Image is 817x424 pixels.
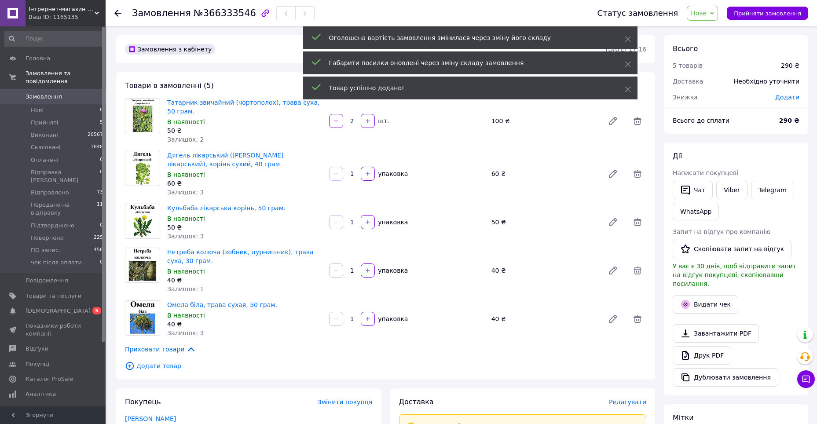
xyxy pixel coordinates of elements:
span: Прийняті [31,119,58,127]
div: 40 ₴ [488,264,601,277]
span: Каталог ProSale [26,375,73,383]
div: 40 ₴ [167,320,322,329]
span: В наявності [167,312,205,319]
button: Скопіювати запит на відгук [673,240,791,258]
div: Повернутися назад [114,9,121,18]
span: 0 [100,168,103,184]
span: 5 [92,307,101,314]
span: Залишок: 3 [167,189,204,196]
img: Нетреба колюча (зобник, дурнишник), трава суха, 30 грам. [127,248,158,282]
a: Viber [716,181,747,199]
a: Друк PDF [673,346,731,365]
div: 50 ₴ [167,223,322,232]
span: Нове [691,10,707,17]
div: 100 ₴ [488,115,601,127]
span: [DEMOGRAPHIC_DATA] [26,307,91,315]
a: Редагувати [604,213,622,231]
div: 40 ₴ [488,313,601,325]
a: Татарник звичайний (чортополох), трава суха, 50 грам. [167,99,319,115]
span: Товари та послуги [26,292,81,300]
a: Telegram [751,181,794,199]
span: Видалити [629,213,646,231]
span: Повідомлення [26,277,68,285]
a: Омела біла, трава сухая, 50 грам. [167,301,277,308]
span: Написати покупцеві [673,169,738,176]
img: Кульбаба лікарська корінь, 50 грам. [130,204,155,238]
img: Татарник звичайний (чортополох), трава суха, 50 грам. [130,99,155,133]
div: 40 ₴ [167,276,322,285]
span: Інструменти веб-майстра та SEO [26,405,81,421]
div: упаковка [376,266,409,275]
span: Залишок: 3 [167,233,204,240]
b: 290 ₴ [779,117,799,124]
span: Відгуки [26,345,48,353]
span: Залишок: 1 [167,285,204,292]
div: 60 ₴ [167,179,322,188]
a: Редагувати [604,262,622,279]
button: Чат з покупцем [797,370,815,388]
span: 0 [100,106,103,114]
span: Відправлено [31,189,69,197]
span: Прийняти замовлення [734,10,801,17]
span: Показники роботи компанії [26,322,81,338]
span: В наявності [167,171,205,178]
div: упаковка [376,314,409,323]
div: Необхідно уточнити [729,72,805,91]
span: Всього до сплати [673,117,729,124]
span: Покупці [26,360,49,368]
span: Оплачені [31,156,59,164]
span: Видалити [629,310,646,328]
div: упаковка [376,218,409,227]
div: Оголошена вартість замовлення змінилася через зміну його складу [329,33,603,42]
a: Кульбаба лікарська корінь, 50 грам. [167,205,286,212]
span: Інтрернет-магазин "Лікарські трави і бджолопродукти" [29,5,95,13]
a: Редагувати [604,165,622,183]
button: Дублювати замовлення [673,368,778,387]
span: Залишок: 2 [167,136,204,143]
span: Змінити покупця [318,398,373,406]
img: Дягель лікарський (дудик лікарський), корінь сухий, 40 грам. [131,151,155,186]
span: 20567 [88,131,103,139]
span: 458 [94,246,103,254]
span: Всього [673,44,698,53]
div: 50 ₴ [488,216,601,228]
span: №366333546 [194,8,256,18]
img: Омела біла, трава сухая, 50 грам. [128,301,157,335]
span: 0 [100,259,103,267]
span: Нові [31,106,44,114]
span: Аналітика [26,390,56,398]
div: Товар успішно додано! [329,84,603,92]
span: Замовлення [26,93,62,101]
a: Редагувати [604,310,622,328]
span: Знижка [673,94,698,101]
span: У вас є 30 днів, щоб відправити запит на відгук покупцеві, скопіювавши посилання. [673,263,796,287]
button: Прийняти замовлення [727,7,808,20]
a: WhatsApp [673,203,719,220]
span: Приховати товари [125,344,196,354]
span: Видалити [629,262,646,279]
span: 5 [100,119,103,127]
span: чек після оплати [31,259,82,267]
a: Завантажити PDF [673,324,759,343]
div: Ваш ID: 1165135 [29,13,106,21]
span: Покупець [125,398,161,406]
div: упаковка [376,169,409,178]
span: Виконані [31,131,58,139]
span: 225 [94,234,103,242]
button: Видати чек [673,295,738,314]
span: Скасовані [31,143,61,151]
a: Редагувати [604,112,622,130]
span: В наявності [167,118,205,125]
span: Підтверджено [31,222,74,230]
span: Передано на відправку [31,201,97,217]
span: 1848 [91,143,103,151]
button: Чат [673,181,713,199]
span: 6 [100,156,103,164]
span: В наявності [167,268,205,275]
span: Залишок: 3 [167,329,204,336]
a: Дягель лікарський ([PERSON_NAME] лікарський), корінь сухий, 40 грам. [167,152,284,168]
span: Замовлення [132,8,191,18]
span: 11 [97,201,103,217]
span: 0 [100,222,103,230]
span: Доставка [399,398,434,406]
